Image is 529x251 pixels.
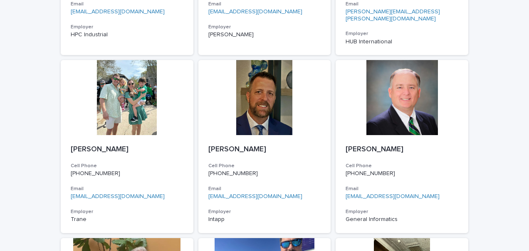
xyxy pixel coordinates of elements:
a: [PERSON_NAME]Cell Phone[PHONE_NUMBER]Email[EMAIL_ADDRESS][DOMAIN_NAME]EmployerTrane [61,60,193,233]
h3: Email [71,1,183,8]
h3: Cell Phone [346,163,458,169]
a: [EMAIL_ADDRESS][DOMAIN_NAME] [71,193,165,199]
h3: Employer [346,30,458,37]
p: Intapp [208,216,321,223]
a: [EMAIL_ADDRESS][DOMAIN_NAME] [208,9,302,15]
h3: Employer [208,208,321,215]
a: [EMAIL_ADDRESS][DOMAIN_NAME] [208,193,302,199]
h3: Email [346,1,458,8]
a: [PHONE_NUMBER] [71,171,120,176]
p: General Informatics [346,216,458,223]
h3: Cell Phone [71,163,183,169]
a: [PERSON_NAME]Cell Phone[PHONE_NUMBER]Email[EMAIL_ADDRESS][DOMAIN_NAME]EmployerGeneral Informatics [336,60,468,233]
p: HUB International [346,38,458,45]
p: [PERSON_NAME] [208,31,321,38]
h3: Email [208,186,321,192]
h3: Email [208,1,321,8]
a: [PHONE_NUMBER] [346,171,395,176]
h3: Employer [71,24,183,30]
p: [PERSON_NAME] [208,145,321,154]
p: HPC Industrial [71,31,183,38]
h3: Employer [346,208,458,215]
p: [PERSON_NAME] [346,145,458,154]
h3: Cell Phone [208,163,321,169]
a: [PERSON_NAME][EMAIL_ADDRESS][PERSON_NAME][DOMAIN_NAME] [346,9,440,22]
h3: Email [346,186,458,192]
h3: Employer [71,208,183,215]
a: [PHONE_NUMBER] [208,171,258,176]
a: [PERSON_NAME]Cell Phone[PHONE_NUMBER]Email[EMAIL_ADDRESS][DOMAIN_NAME]EmployerIntapp [198,60,331,233]
a: [EMAIL_ADDRESS][DOMAIN_NAME] [346,193,440,199]
h3: Employer [208,24,321,30]
p: Trane [71,216,183,223]
p: [PERSON_NAME] [71,145,183,154]
a: [EMAIL_ADDRESS][DOMAIN_NAME] [71,9,165,15]
h3: Email [71,186,183,192]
